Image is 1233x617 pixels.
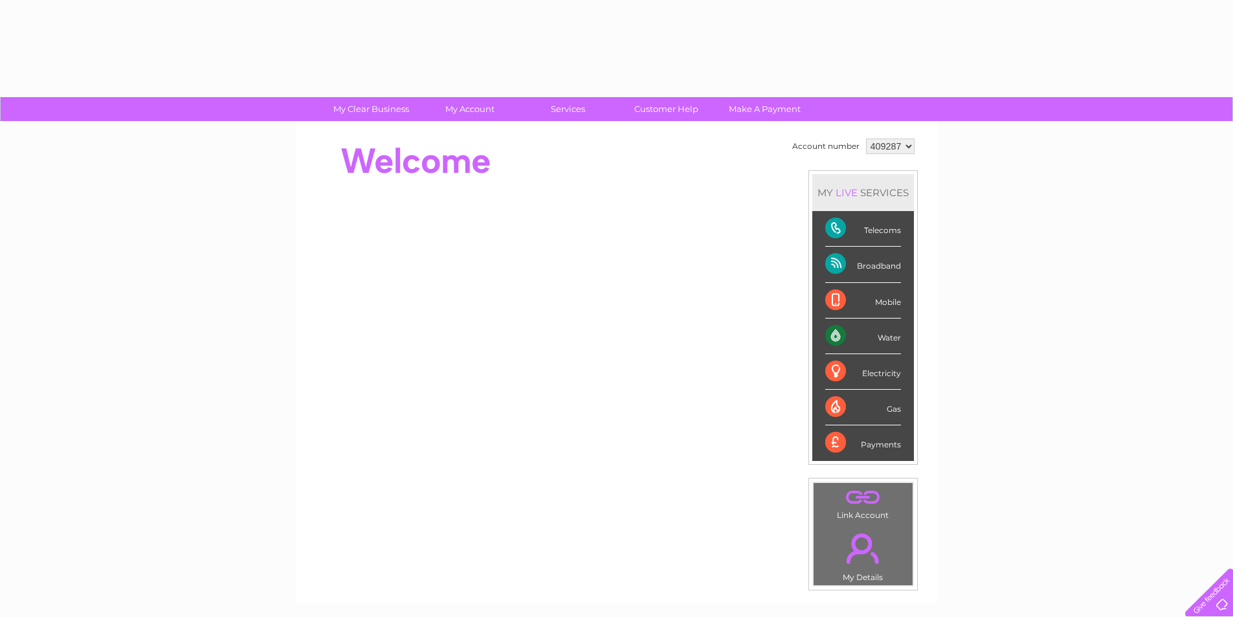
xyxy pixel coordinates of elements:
div: MY SERVICES [812,174,914,211]
a: My Account [416,97,523,121]
td: Account number [789,135,863,157]
td: Link Account [813,482,913,523]
div: Payments [825,425,901,460]
div: Gas [825,390,901,425]
div: Mobile [825,283,901,319]
div: Water [825,319,901,354]
a: . [817,526,909,571]
td: My Details [813,522,913,586]
a: . [817,486,909,509]
div: Telecoms [825,211,901,247]
a: Services [515,97,621,121]
a: Customer Help [613,97,720,121]
div: Electricity [825,354,901,390]
a: My Clear Business [318,97,425,121]
div: LIVE [833,186,860,199]
a: Make A Payment [711,97,818,121]
div: Broadband [825,247,901,282]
